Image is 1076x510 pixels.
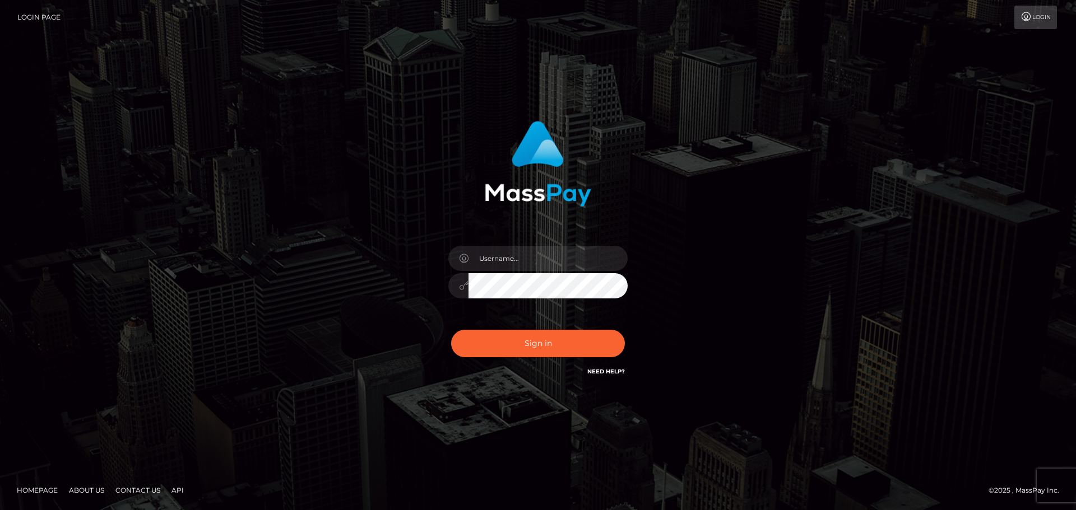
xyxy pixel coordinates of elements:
a: API [167,481,188,499]
img: MassPay Login [485,121,591,207]
a: Contact Us [111,481,165,499]
a: Homepage [12,481,62,499]
a: Login Page [17,6,61,29]
input: Username... [469,246,628,271]
a: Login [1014,6,1057,29]
a: About Us [64,481,109,499]
a: Need Help? [587,368,625,375]
div: © 2025 , MassPay Inc. [989,484,1068,497]
button: Sign in [451,330,625,357]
